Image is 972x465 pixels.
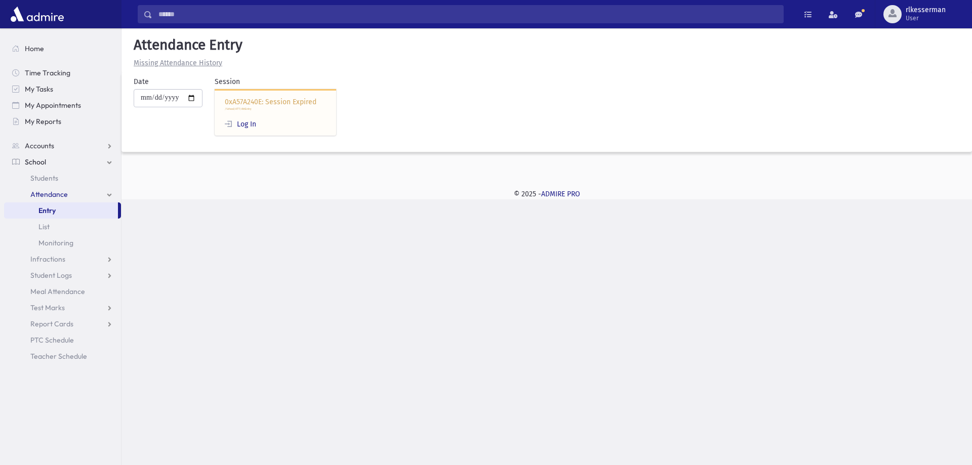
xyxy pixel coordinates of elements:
[215,89,336,136] div: 0xA57A240E: Session Expired
[4,300,121,316] a: Test Marks
[906,14,946,22] span: User
[4,202,118,219] a: Entry
[138,189,956,199] div: © 2025 -
[30,190,68,199] span: Attendance
[4,81,121,97] a: My Tasks
[30,335,74,345] span: PTC Schedule
[225,107,326,111] p: /School/ATT/AttEntry
[541,190,580,198] a: ADMIRE PRO
[38,206,56,215] span: Entry
[30,174,58,183] span: Students
[4,97,121,113] a: My Appointments
[25,68,70,77] span: Time Tracking
[134,76,149,87] label: Date
[4,65,121,81] a: Time Tracking
[30,271,72,280] span: Student Logs
[25,44,44,53] span: Home
[906,6,946,14] span: rlkesserman
[4,170,121,186] a: Students
[30,255,65,264] span: Infractions
[4,154,121,170] a: School
[30,287,85,296] span: Meal Attendance
[4,316,121,332] a: Report Cards
[25,141,54,150] span: Accounts
[4,348,121,364] a: Teacher Schedule
[152,5,783,23] input: Search
[30,303,65,312] span: Test Marks
[4,113,121,130] a: My Reports
[4,332,121,348] a: PTC Schedule
[4,267,121,283] a: Student Logs
[4,186,121,202] a: Attendance
[4,235,121,251] a: Monitoring
[25,84,53,94] span: My Tasks
[130,59,222,67] a: Missing Attendance History
[8,4,66,24] img: AdmirePro
[4,251,121,267] a: Infractions
[4,283,121,300] a: Meal Attendance
[25,117,61,126] span: My Reports
[38,238,73,247] span: Monitoring
[25,101,81,110] span: My Appointments
[4,40,121,57] a: Home
[130,36,964,54] h5: Attendance Entry
[4,138,121,154] a: Accounts
[134,59,222,67] u: Missing Attendance History
[30,319,73,328] span: Report Cards
[215,76,240,87] label: Session
[38,222,50,231] span: List
[4,219,121,235] a: List
[30,352,87,361] span: Teacher Schedule
[225,120,256,129] a: Log In
[25,157,46,166] span: School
